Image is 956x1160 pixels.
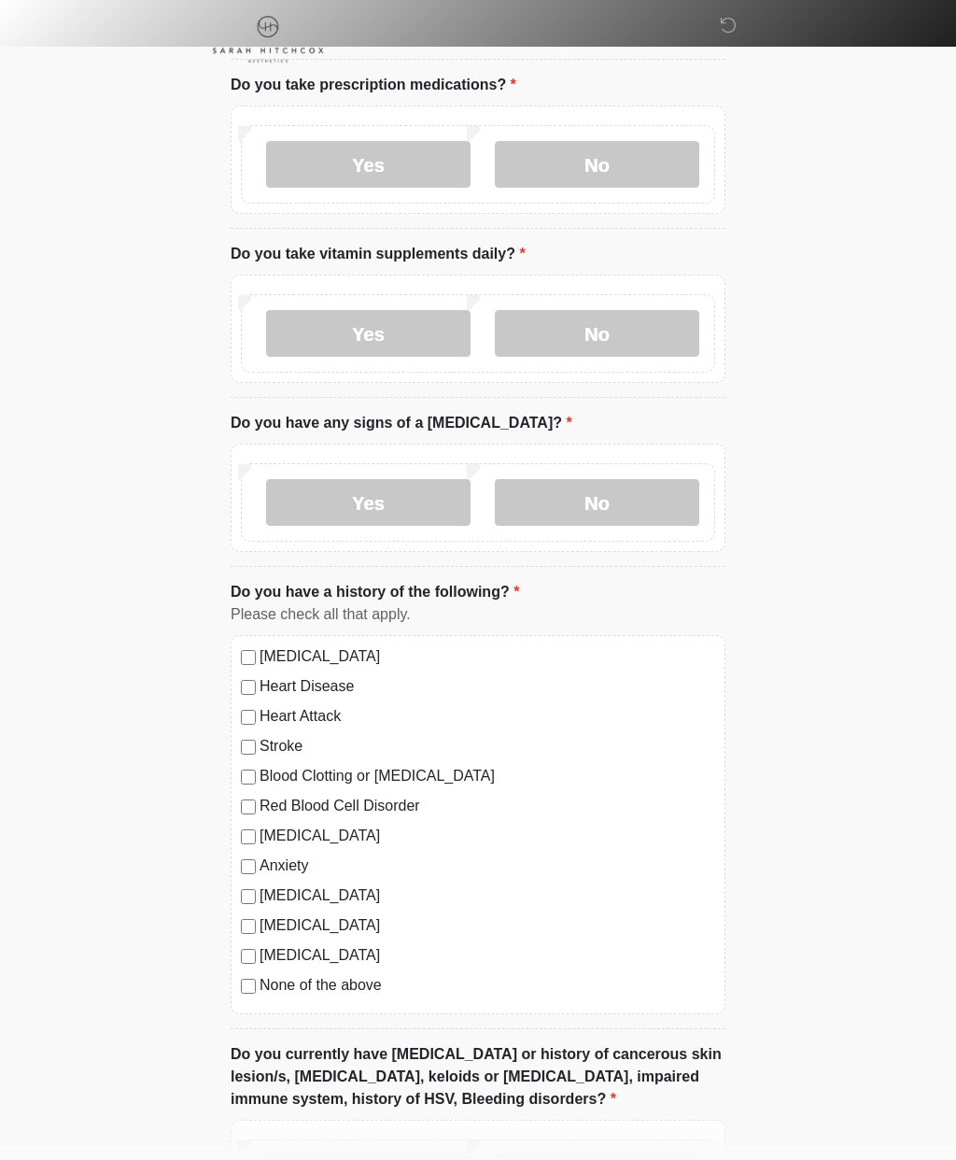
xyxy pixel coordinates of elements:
[231,244,526,266] label: Do you take vitamin supplements daily?
[231,604,725,627] div: Please check all that apply.
[260,766,715,788] label: Blood Clotting or [MEDICAL_DATA]
[260,826,715,848] label: [MEDICAL_DATA]
[231,75,516,97] label: Do you take prescription medications?
[260,885,715,908] label: [MEDICAL_DATA]
[495,142,699,189] label: No
[241,860,256,875] input: Anxiety
[266,142,471,189] label: Yes
[241,830,256,845] input: [MEDICAL_DATA]
[241,980,256,995] input: None of the above
[231,413,572,435] label: Do you have any signs of a [MEDICAL_DATA]?
[260,856,715,878] label: Anxiety
[241,771,256,785] input: Blood Clotting or [MEDICAL_DATA]
[260,915,715,938] label: [MEDICAL_DATA]
[260,945,715,968] label: [MEDICAL_DATA]
[495,311,699,358] label: No
[241,800,256,815] input: Red Blood Cell Disorder
[212,14,324,64] img: Sarah Hitchcox Aesthetics Logo
[241,741,256,756] input: Stroke
[241,950,256,965] input: [MEDICAL_DATA]
[260,676,715,699] label: Heart Disease
[241,890,256,905] input: [MEDICAL_DATA]
[231,582,519,604] label: Do you have a history of the following?
[241,920,256,935] input: [MEDICAL_DATA]
[231,1044,725,1111] label: Do you currently have [MEDICAL_DATA] or history of cancerous skin lesion/s, [MEDICAL_DATA], keloi...
[241,711,256,726] input: Heart Attack
[260,975,715,997] label: None of the above
[260,706,715,729] label: Heart Attack
[260,736,715,758] label: Stroke
[241,651,256,666] input: [MEDICAL_DATA]
[260,646,715,669] label: [MEDICAL_DATA]
[260,796,715,818] label: Red Blood Cell Disorder
[266,480,471,527] label: Yes
[495,480,699,527] label: No
[266,311,471,358] label: Yes
[241,681,256,696] input: Heart Disease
